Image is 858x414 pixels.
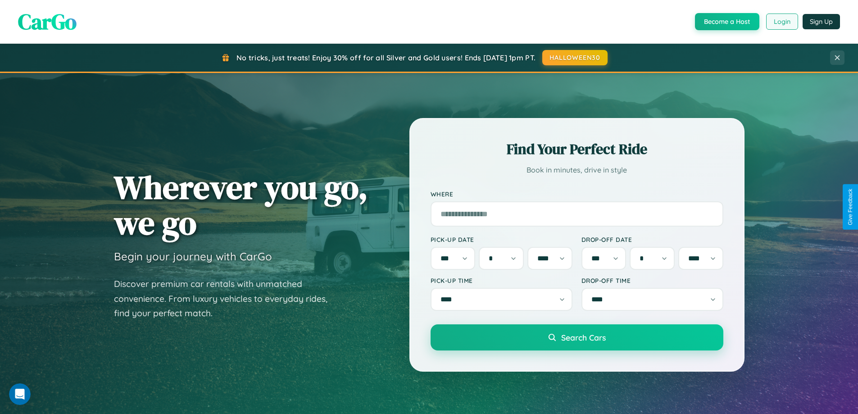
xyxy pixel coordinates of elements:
[431,324,723,350] button: Search Cars
[766,14,798,30] button: Login
[542,50,608,65] button: HALLOWEEN30
[431,139,723,159] h2: Find Your Perfect Ride
[695,13,759,30] button: Become a Host
[431,190,723,198] label: Where
[236,53,536,62] span: No tricks, just treats! Enjoy 30% off for all Silver and Gold users! Ends [DATE] 1pm PT.
[431,236,572,243] label: Pick-up Date
[431,277,572,284] label: Pick-up Time
[114,277,339,321] p: Discover premium car rentals with unmatched convenience. From luxury vehicles to everyday rides, ...
[9,383,31,405] iframe: Intercom live chat
[18,7,77,36] span: CarGo
[561,332,606,342] span: Search Cars
[581,277,723,284] label: Drop-off Time
[114,169,368,241] h1: Wherever you go, we go
[847,189,853,225] div: Give Feedback
[431,164,723,177] p: Book in minutes, drive in style
[114,250,272,263] h3: Begin your journey with CarGo
[581,236,723,243] label: Drop-off Date
[803,14,840,29] button: Sign Up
